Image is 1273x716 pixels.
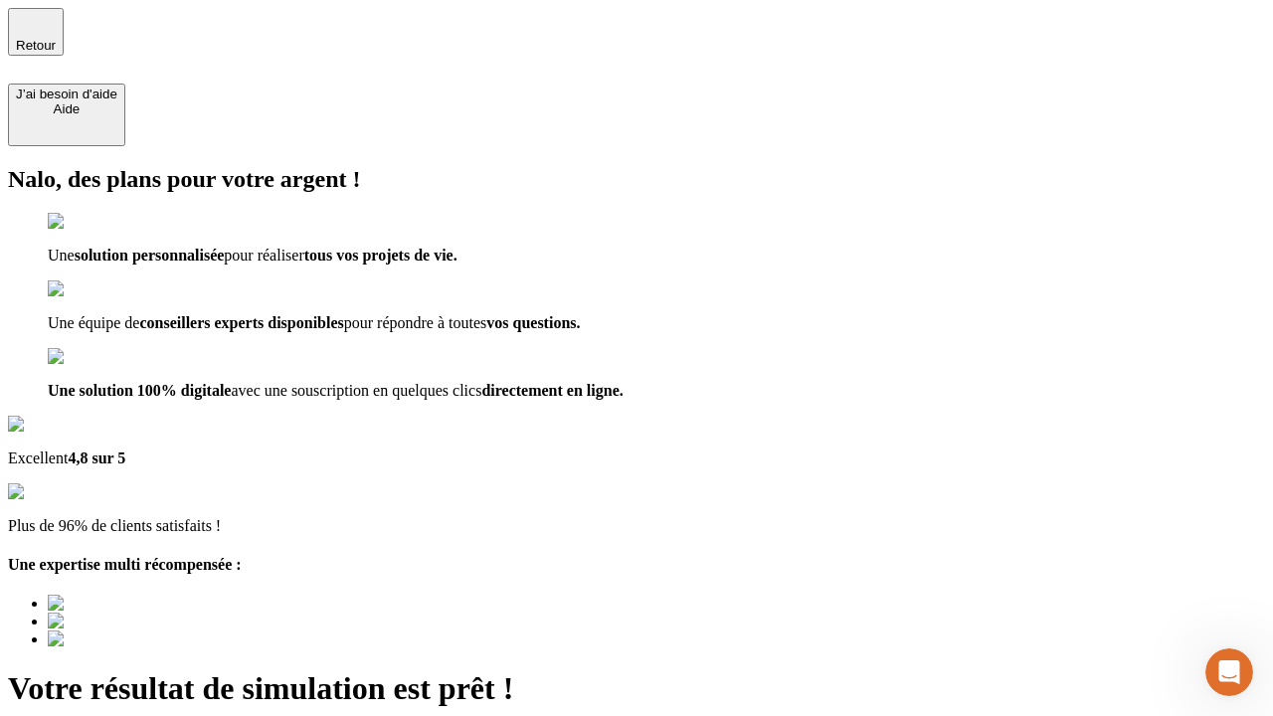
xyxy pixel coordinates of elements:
[48,630,232,648] img: Best savings advice award
[1205,648,1253,696] iframe: Intercom live chat
[139,314,343,331] span: conseillers experts disponibles
[68,449,125,466] span: 4,8 sur 5
[16,38,56,53] span: Retour
[8,670,1265,707] h1: Votre résultat de simulation est prêt !
[8,517,1265,535] p: Plus de 96% de clients satisfaits !
[48,613,232,630] img: Best savings advice award
[344,314,487,331] span: pour répondre à toutes
[231,382,481,399] span: avec une souscription en quelques clics
[8,449,68,466] span: Excellent
[48,280,133,298] img: checkmark
[48,213,133,231] img: checkmark
[8,556,1265,574] h4: Une expertise multi récompensée :
[48,382,231,399] span: Une solution 100% digitale
[486,314,580,331] span: vos questions.
[48,247,75,264] span: Une
[481,382,623,399] span: directement en ligne.
[224,247,303,264] span: pour réaliser
[8,416,123,434] img: Google Review
[8,483,106,501] img: reviews stars
[75,247,225,264] span: solution personnalisée
[304,247,457,264] span: tous vos projets de vie.
[8,84,125,146] button: J’ai besoin d'aideAide
[48,595,232,613] img: Best savings advice award
[16,101,117,116] div: Aide
[8,166,1265,193] h2: Nalo, des plans pour votre argent !
[8,8,64,56] button: Retour
[16,87,117,101] div: J’ai besoin d'aide
[48,348,133,366] img: checkmark
[48,314,139,331] span: Une équipe de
